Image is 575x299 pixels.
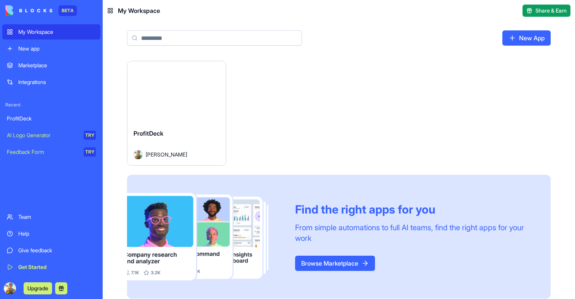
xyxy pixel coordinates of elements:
div: TRY [84,131,96,140]
span: ProfitDeck [133,130,164,137]
div: Feedback Form [7,148,78,156]
div: My Workspace [18,28,96,36]
a: BETA [5,5,77,16]
div: TRY [84,147,96,157]
a: New App [502,30,551,46]
div: Get Started [18,263,96,271]
div: Help [18,230,96,237]
div: Team [18,213,96,221]
a: Feedback FormTRY [2,144,100,160]
a: Marketplace [2,58,100,73]
div: Integrations [18,78,96,86]
a: Upgrade [24,284,52,292]
div: AI Logo Generator [7,131,78,139]
div: New app [18,45,96,52]
div: From simple automations to full AI teams, find the right apps for your work [295,222,532,244]
a: Get Started [2,259,100,275]
img: ACg8ocJsrza2faDWgbMzU2vv0cSMoLRTLvgx_tB2mDAJkTet1SlxQg2eCQ=s96-c [4,282,16,294]
a: Give feedback [2,243,100,258]
a: Team [2,209,100,225]
a: AI Logo GeneratorTRY [2,128,100,143]
button: Upgrade [24,282,52,294]
div: BETA [59,5,77,16]
button: Share & Earn [523,5,570,17]
a: ProfitDeck [2,111,100,126]
a: My Workspace [2,24,100,40]
span: [PERSON_NAME] [146,150,187,158]
img: logo [5,5,52,16]
span: My Workspace [118,6,160,15]
span: Share & Earn [535,7,567,14]
a: New app [2,41,100,56]
div: ProfitDeck [7,115,96,122]
a: Help [2,226,100,241]
img: Avatar [133,150,143,159]
a: Browse Marketplace [295,256,375,271]
a: ProfitDeckAvatar[PERSON_NAME] [127,61,226,166]
a: Integrations [2,74,100,90]
img: Frame_181_egmpey.png [127,193,283,280]
span: Recent [2,102,100,108]
div: Find the right apps for you [295,202,532,216]
div: Give feedback [18,247,96,254]
div: Marketplace [18,62,96,69]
